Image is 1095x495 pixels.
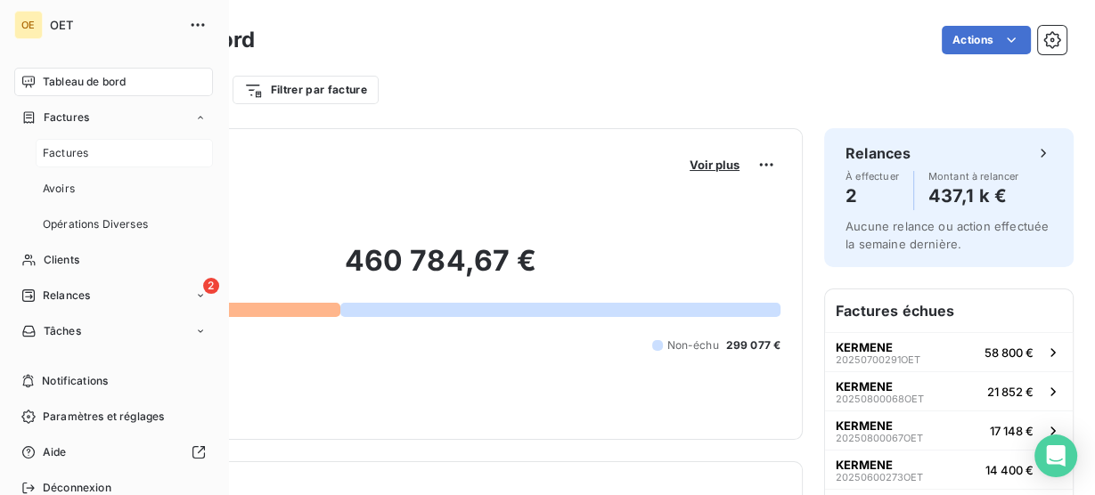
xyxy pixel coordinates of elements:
[43,409,164,425] span: Paramètres et réglages
[43,181,75,197] span: Avoirs
[42,373,108,389] span: Notifications
[43,288,90,304] span: Relances
[985,463,1034,477] span: 14 400 €
[684,157,745,173] button: Voir plus
[101,243,780,296] h2: 460 784,67 €
[233,76,379,104] button: Filtrer par facture
[1034,434,1077,477] div: Open Intercom Messenger
[987,385,1034,399] span: 21 852 €
[985,345,1034,360] span: 58 800 €
[14,11,43,39] div: OE
[836,458,893,472] span: KERMENE
[990,424,1034,438] span: 17 148 €
[836,340,893,354] span: KERMENE
[44,252,79,268] span: Clients
[825,410,1073,450] button: KERMENE20250800067OET17 148 €
[836,472,923,483] span: 20250600273OET
[825,289,1073,332] h6: Factures échues
[928,171,1019,182] span: Montant à relancer
[14,438,213,467] a: Aide
[836,379,893,394] span: KERMENE
[836,418,893,433] span: KERMENE
[43,216,148,232] span: Opérations Diverses
[690,158,740,172] span: Voir plus
[50,18,178,32] span: OET
[44,323,81,339] span: Tâches
[846,171,899,182] span: À effectuer
[836,433,923,443] span: 20250800067OET
[43,444,67,460] span: Aide
[43,145,88,161] span: Factures
[726,337,780,353] span: 299 077 €
[44,110,89,126] span: Factures
[203,278,219,294] span: 2
[928,182,1019,210] h4: 437,1 k €
[825,332,1073,371] button: KERMENE20250700291OET58 800 €
[836,354,920,365] span: 20250700291OET
[846,142,911,164] h6: Relances
[666,337,718,353] span: Non-échu
[846,219,1049,251] span: Aucune relance ou action effectuée la semaine dernière.
[942,26,1031,54] button: Actions
[825,371,1073,410] button: KERMENE20250800068OET21 852 €
[846,182,899,210] h4: 2
[825,450,1073,489] button: KERMENE20250600273OET14 400 €
[836,394,924,404] span: 20250800068OET
[43,74,126,90] span: Tableau de bord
